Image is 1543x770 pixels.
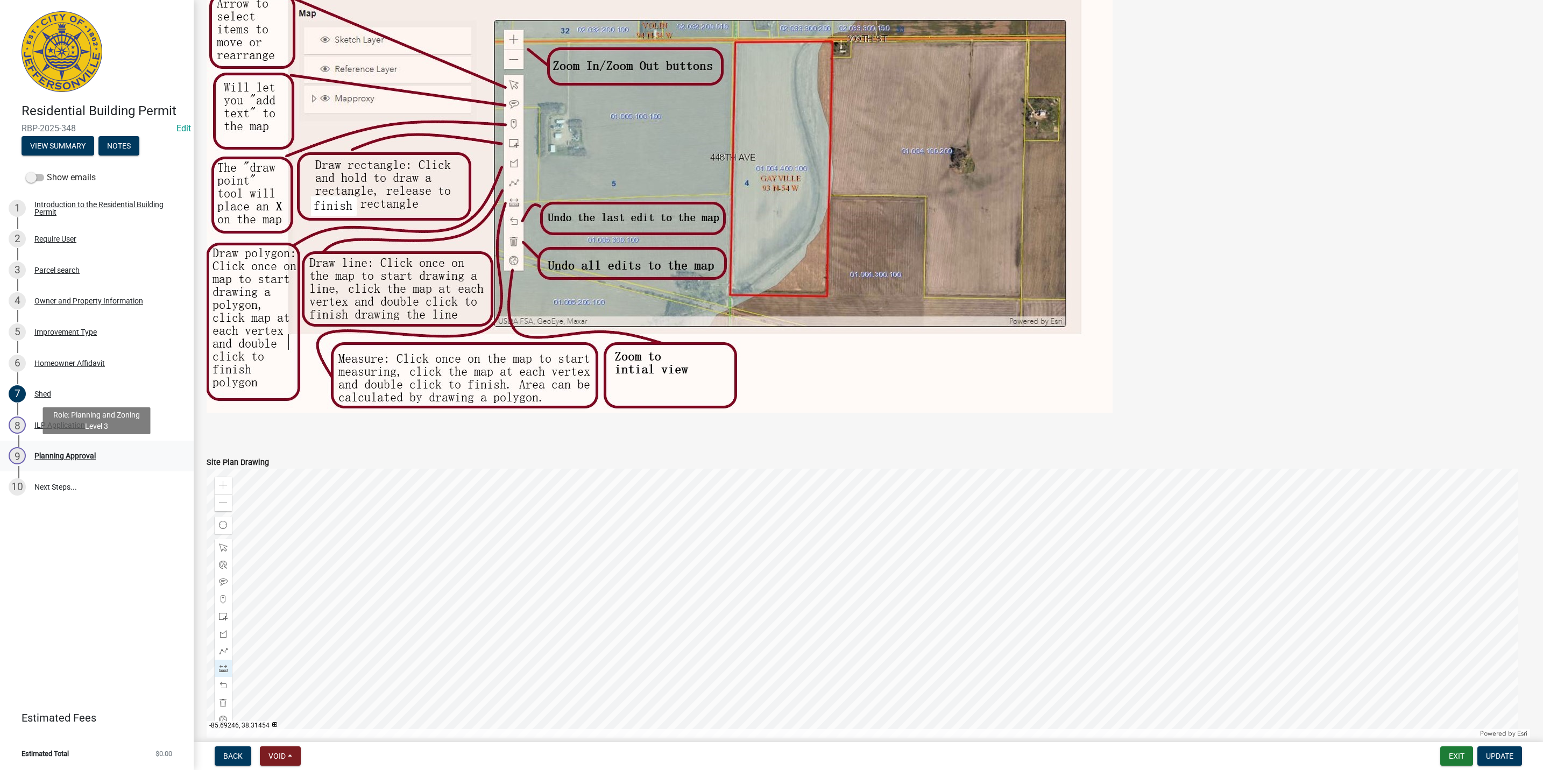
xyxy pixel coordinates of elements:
[43,407,151,434] div: Role: Planning and Zoning Level 3
[98,136,139,156] button: Notes
[9,447,26,464] div: 9
[215,494,232,511] div: Zoom out
[98,142,139,151] wm-modal-confirm: Notes
[9,323,26,341] div: 5
[9,416,26,434] div: 8
[22,136,94,156] button: View Summary
[215,477,232,494] div: Zoom in
[34,201,176,216] div: Introduction to the Residential Building Permit
[9,355,26,372] div: 6
[34,421,85,429] div: ILP Application
[215,517,232,534] div: Find my location
[223,752,243,760] span: Back
[9,230,26,248] div: 2
[268,752,286,760] span: Void
[34,452,96,460] div: Planning Approval
[9,292,26,309] div: 4
[34,328,97,336] div: Improvement Type
[1486,752,1513,760] span: Update
[26,171,96,184] label: Show emails
[1440,746,1473,766] button: Exit
[34,390,51,398] div: Shed
[260,746,301,766] button: Void
[176,123,191,133] a: Edit
[22,103,185,119] h4: Residential Building Permit
[215,746,251,766] button: Back
[34,297,143,305] div: Owner and Property Information
[22,123,172,133] span: RBP-2025-348
[1477,729,1530,738] div: Powered by
[207,459,269,467] label: Site Plan Drawing
[34,266,80,274] div: Parcel search
[1477,746,1522,766] button: Update
[9,385,26,402] div: 7
[22,750,69,757] span: Estimated Total
[1517,730,1527,737] a: Esri
[34,359,105,367] div: Homeowner Affidavit
[176,123,191,133] wm-modal-confirm: Edit Application Number
[9,262,26,279] div: 3
[155,750,172,757] span: $0.00
[34,235,76,243] div: Require User
[22,142,94,151] wm-modal-confirm: Summary
[9,478,26,496] div: 10
[9,200,26,217] div: 1
[22,11,102,92] img: City of Jeffersonville, Indiana
[9,707,176,729] a: Estimated Fees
